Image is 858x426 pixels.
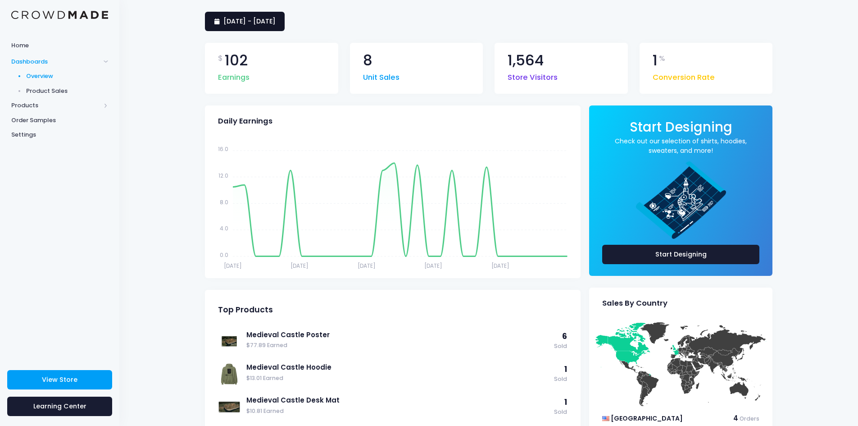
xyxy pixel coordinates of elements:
span: Overview [26,72,109,81]
a: [DATE] - [DATE] [205,12,285,31]
span: Store Visitors [508,68,558,83]
span: 102 [225,53,248,68]
span: Conversion Rate [653,68,715,83]
a: Medieval Castle Poster [246,330,549,340]
tspan: [DATE] [224,261,242,269]
span: Settings [11,130,108,139]
span: Dashboards [11,57,100,66]
span: Home [11,41,108,50]
tspan: 16.0 [218,145,228,153]
span: % [659,53,665,64]
tspan: [DATE] [291,261,309,269]
span: $77.89 Earned [246,341,549,350]
tspan: [DATE] [424,261,442,269]
span: 4 [733,413,738,423]
span: 1 [653,53,658,68]
span: Daily Earnings [218,117,272,126]
tspan: [DATE] [358,261,376,269]
tspan: 8.0 [220,198,228,206]
span: Learning Center [33,402,86,411]
span: Sold [554,342,567,351]
span: Sold [554,408,567,417]
span: 1 [564,364,567,375]
span: View Store [42,375,77,384]
a: Learning Center [7,397,112,416]
tspan: 4.0 [220,224,228,232]
span: Start Designing [630,118,732,136]
a: Medieval Castle Desk Mat [246,395,549,405]
span: 6 [562,331,567,342]
a: Start Designing [602,245,759,264]
span: Order Samples [11,116,108,125]
img: Logo [11,11,108,19]
span: $ [218,53,223,64]
span: Earnings [218,68,250,83]
span: Product Sales [26,87,109,96]
tspan: [DATE] [491,261,509,269]
span: $13.01 Earned [246,374,549,383]
span: 1 [564,397,567,408]
a: Check out our selection of shirts, hoodies, sweaters, and more! [602,137,759,156]
a: View Store [7,370,112,389]
span: Sales By Country [602,299,667,308]
span: Top Products [218,305,273,315]
span: [GEOGRAPHIC_DATA] [611,414,683,423]
span: Unit Sales [363,68,399,83]
span: Products [11,101,100,110]
tspan: 0.0 [220,251,228,259]
span: Orders [740,415,759,422]
span: $10.81 Earned [246,407,549,416]
a: Medieval Castle Hoodie [246,362,549,372]
span: Sold [554,375,567,384]
span: [DATE] - [DATE] [223,17,276,26]
a: Start Designing [630,125,732,134]
span: 1,564 [508,53,544,68]
span: 8 [363,53,372,68]
tspan: 12.0 [218,172,228,179]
